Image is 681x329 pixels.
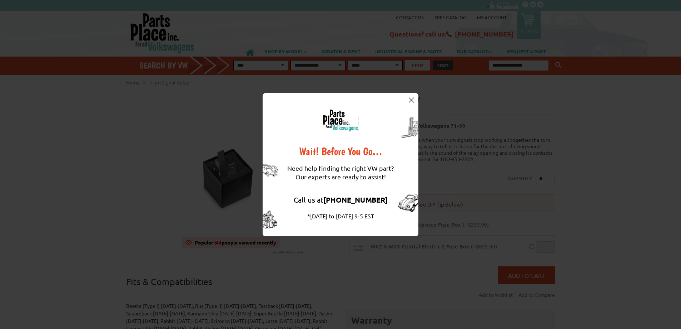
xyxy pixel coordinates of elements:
a: Call us at[PHONE_NUMBER] [294,195,388,204]
img: close [409,97,414,103]
strong: [PHONE_NUMBER] [323,195,388,204]
img: logo [322,109,359,132]
div: Wait! Before You Go… [287,146,394,157]
div: *[DATE] to [DATE] 9-5 EST [287,212,394,220]
div: Need help finding the right VW part? Our experts are ready to assist! [287,157,394,188]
